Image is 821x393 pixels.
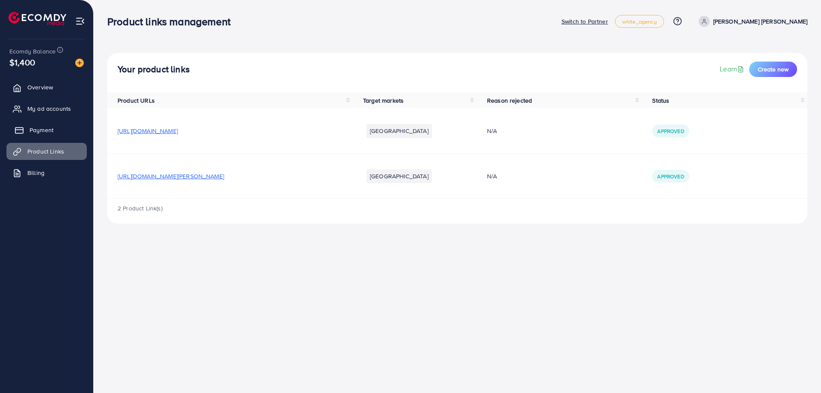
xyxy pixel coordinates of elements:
li: [GEOGRAPHIC_DATA] [366,169,432,183]
a: My ad accounts [6,100,87,117]
span: white_agency [622,19,657,24]
p: Switch to Partner [561,16,608,27]
span: N/A [487,172,497,180]
span: N/A [487,127,497,135]
li: [GEOGRAPHIC_DATA] [366,124,432,138]
span: Approved [657,173,684,180]
p: [PERSON_NAME] [PERSON_NAME] [713,16,807,27]
img: logo [9,12,66,25]
h3: Product links management [107,15,237,28]
span: 2 Product Link(s) [118,204,162,213]
span: My ad accounts [27,104,71,113]
span: [URL][DOMAIN_NAME] [118,127,178,135]
span: [URL][DOMAIN_NAME][PERSON_NAME] [118,172,224,180]
button: Create new [749,62,797,77]
a: [PERSON_NAME] [PERSON_NAME] [695,16,807,27]
img: image [75,59,84,67]
span: Reason rejected [487,96,532,105]
span: Overview [27,83,53,92]
span: Product Links [27,147,64,156]
span: Ecomdy Balance [9,47,56,56]
a: Learn [720,64,746,74]
a: Payment [6,121,87,139]
a: white_agency [615,15,664,28]
span: Target markets [363,96,404,105]
a: Overview [6,79,87,96]
span: $1,400 [9,56,35,68]
iframe: Chat [785,355,815,387]
span: Product URLs [118,96,155,105]
h4: Your product links [118,64,190,75]
img: menu [75,16,85,26]
span: Approved [657,127,684,135]
span: Create new [758,65,789,74]
a: Product Links [6,143,87,160]
a: Billing [6,164,87,181]
span: Payment [30,126,53,134]
span: Status [652,96,669,105]
span: Billing [27,168,44,177]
